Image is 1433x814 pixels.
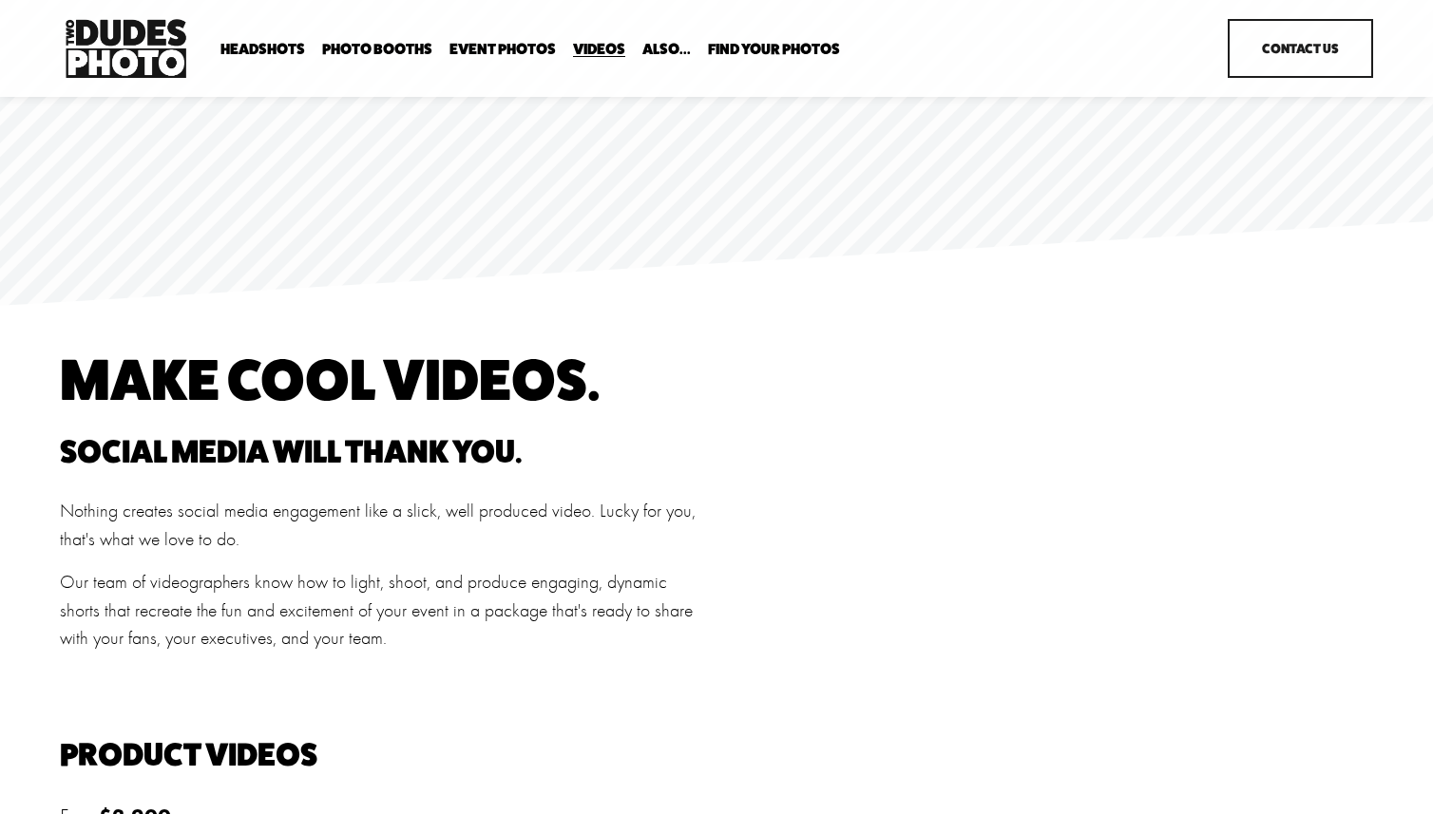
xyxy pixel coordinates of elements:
a: folder dropdown [322,40,432,58]
a: folder dropdown [642,40,691,58]
img: Two Dudes Photo | Headshots, Portraits &amp; Photo Booths [60,14,191,83]
a: Videos [573,40,625,58]
a: folder dropdown [220,40,305,58]
h2: PRODUCT VIDEOS [60,739,711,770]
a: Event Photos [449,40,556,58]
span: Headshots [220,42,305,57]
span: Also... [642,42,691,57]
h2: Social media will thank you. [60,436,711,467]
span: Photo Booths [322,42,432,57]
span: Find Your Photos [708,42,840,57]
p: Our team of videographers know how to light, shoot, and produce engaging, dynamic shorts that rec... [60,568,711,652]
p: Nothing creates social media engagement like a slick, well produced video. Lucky for you, that's ... [60,497,711,553]
a: folder dropdown [708,40,840,58]
h1: Make cool videos. [60,353,711,406]
a: Contact Us [1228,19,1372,78]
